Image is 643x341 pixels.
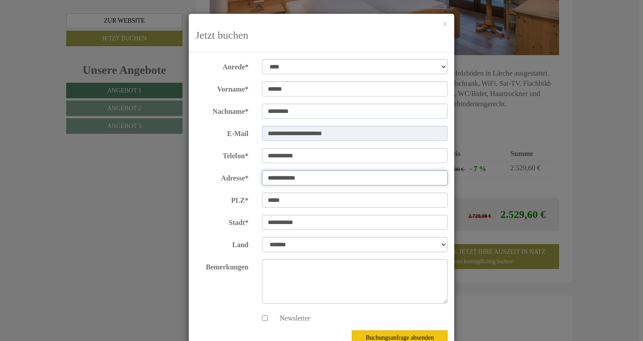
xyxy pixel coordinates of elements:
label: Adresse* [189,170,255,184]
label: E-Mail [189,126,255,139]
label: Telefon* [189,148,255,161]
label: Anrede* [189,59,255,72]
label: Bemerkungen [189,259,255,273]
button: × [442,20,448,29]
label: Nachname* [189,104,255,117]
label: Stadt* [189,215,255,228]
label: Land [189,237,255,250]
label: Vorname* [189,81,255,95]
label: Newsletter [271,313,310,324]
h3: Jetzt buchen [195,29,448,41]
